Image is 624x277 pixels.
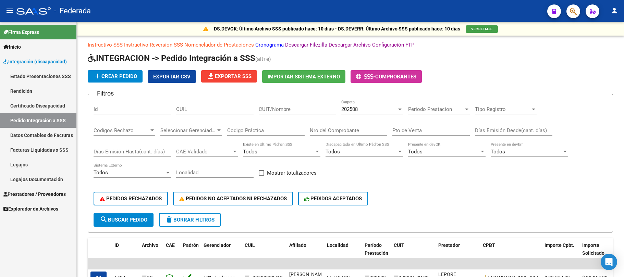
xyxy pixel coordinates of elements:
span: Importe Cpbt. [545,242,574,248]
span: CUIL [245,242,255,248]
span: Firma Express [3,28,39,36]
span: Todos [326,149,340,155]
button: Exportar SSS [201,70,257,83]
datatable-header-cell: Localidad [324,238,362,268]
span: Período Prestación [365,242,388,256]
mat-icon: add [93,72,101,80]
datatable-header-cell: Importe Solicitado [579,238,617,268]
span: PEDIDOS NO ACEPTADOS NI RECHAZADOS [179,196,287,202]
span: CAE Validado [176,149,232,155]
mat-icon: search [100,215,108,224]
span: Periodo Prestacion [408,106,464,112]
a: Descargar Archivo Configuración FTP [329,42,414,48]
datatable-header-cell: Afiliado [286,238,324,268]
datatable-header-cell: CUIL [242,238,286,268]
span: Buscar Pedido [100,217,147,223]
a: Nomenclador de Prestaciones [184,42,254,48]
mat-icon: person [610,7,619,15]
span: 202508 [341,106,358,112]
span: Exportar CSV [153,74,191,80]
span: Explorador de Archivos [3,205,58,213]
p: DS.DEVOK: Último Archivo SSS publicado hace: 10 días - DS.DEVERR: Último Archivo SSS publicado ha... [214,25,460,33]
button: Exportar CSV [148,70,196,83]
span: Gerenciador [204,242,231,248]
button: PEDIDOS RECHAZADOS [94,192,168,205]
a: Descargar Filezilla [285,42,327,48]
button: PEDIDOS NO ACEPTADOS NI RECHAZADOS [173,192,293,205]
mat-icon: delete [165,215,173,224]
button: PEDIDOS ACEPTADOS [298,192,368,205]
span: Inicio [3,43,21,51]
span: Tipo Registro [475,106,530,112]
span: Prestador [438,242,460,248]
span: Importar Sistema Externo [268,74,340,80]
p: - - - - - [88,41,613,49]
datatable-header-cell: Período Prestación [362,238,391,268]
span: Comprobantes [375,74,416,80]
button: Buscar Pedido [94,213,154,227]
span: Integración (discapacidad) [3,58,67,65]
a: Cronograma [255,42,284,48]
span: Padrón [183,242,199,248]
datatable-header-cell: Padrón [180,238,201,268]
span: Todos [243,149,257,155]
span: Todos [491,149,505,155]
span: INTEGRACION -> Pedido Integración a SSS [88,53,255,63]
span: Archivo [142,242,158,248]
span: CUIT [394,242,404,248]
span: - Federada [54,3,91,18]
span: Todos [408,149,423,155]
span: Mostrar totalizadores [267,169,317,177]
datatable-header-cell: CAE [163,238,180,268]
span: (alt+e) [255,56,271,62]
datatable-header-cell: Archivo [139,238,163,268]
span: Prestadores / Proveedores [3,190,66,198]
div: Open Intercom Messenger [601,254,617,270]
span: Localidad [327,242,348,248]
span: Seleccionar Gerenciador [160,127,216,134]
span: CAE [166,242,175,248]
mat-icon: menu [5,7,14,15]
a: Instructivo Reversión SSS [124,42,183,48]
span: VER DETALLE [471,27,492,31]
span: - [356,74,375,80]
span: Afiliado [289,242,306,248]
button: VER DETALLE [466,25,498,33]
datatable-header-cell: ID [112,238,139,268]
span: Exportar SSS [207,73,252,79]
h3: Filtros [94,89,117,98]
mat-icon: file_download [207,72,215,80]
span: Crear Pedido [93,73,137,79]
a: Instructivo SSS [88,42,123,48]
datatable-header-cell: Importe Cpbt. [542,238,579,268]
span: Borrar Filtros [165,217,215,223]
button: Importar Sistema Externo [262,70,345,83]
datatable-header-cell: CPBT [480,238,542,268]
button: -Comprobantes [351,70,422,83]
span: PEDIDOS RECHAZADOS [100,196,162,202]
span: CPBT [483,242,495,248]
span: Todos [94,169,108,176]
span: Importe Solicitado [582,242,604,256]
datatable-header-cell: Gerenciador [201,238,242,268]
datatable-header-cell: CUIT [391,238,436,268]
button: Crear Pedido [88,70,143,83]
button: Borrar Filtros [159,213,221,227]
span: PEDIDOS ACEPTADOS [304,196,362,202]
span: ID [114,242,119,248]
datatable-header-cell: Prestador [436,238,480,268]
span: Codigos Rechazo [94,127,149,134]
